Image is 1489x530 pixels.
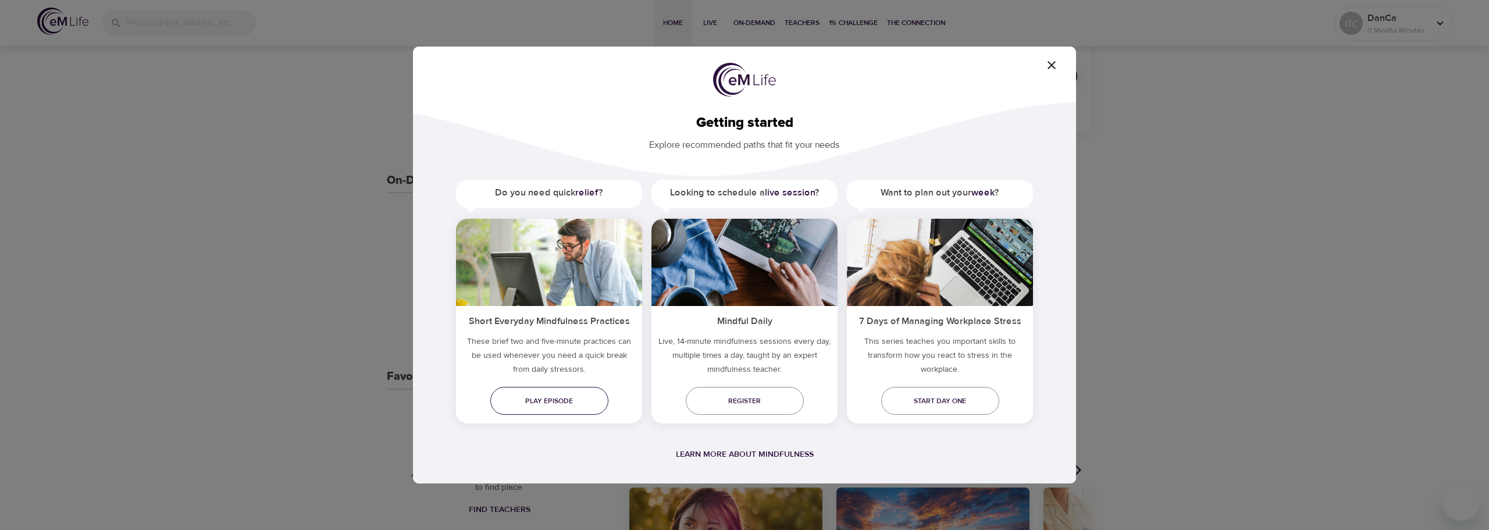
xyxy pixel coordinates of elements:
a: Start day one [881,387,999,415]
h5: These brief two and five-minute practices can be used whenever you need a quick break from daily ... [456,335,642,381]
a: week [971,187,995,198]
span: Start day one [890,395,990,407]
h5: Short Everyday Mindfulness Practices [456,306,642,335]
a: Play episode [490,387,608,415]
a: live session [765,187,815,198]
h5: Want to plan out your ? [847,180,1033,206]
img: ims [651,219,838,306]
a: Register [686,387,804,415]
p: Live, 14-minute mindfulness sessions every day, multiple times a day, taught by an expert mindful... [651,335,838,381]
a: relief [575,187,599,198]
h5: 7 Days of Managing Workplace Stress [847,306,1033,335]
h5: Looking to schedule a ? [651,180,838,206]
img: ims [847,219,1033,306]
span: Register [695,395,795,407]
h2: Getting started [432,115,1057,131]
img: ims [456,219,642,306]
span: Play episode [500,395,599,407]
img: logo [713,63,776,97]
p: This series teaches you important skills to transform how you react to stress in the workplace. [847,335,1033,381]
h5: Do you need quick ? [456,180,642,206]
a: Learn more about mindfulness [676,449,814,460]
p: Explore recommended paths that fit your needs [432,131,1057,152]
h5: Mindful Daily [651,306,838,335]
